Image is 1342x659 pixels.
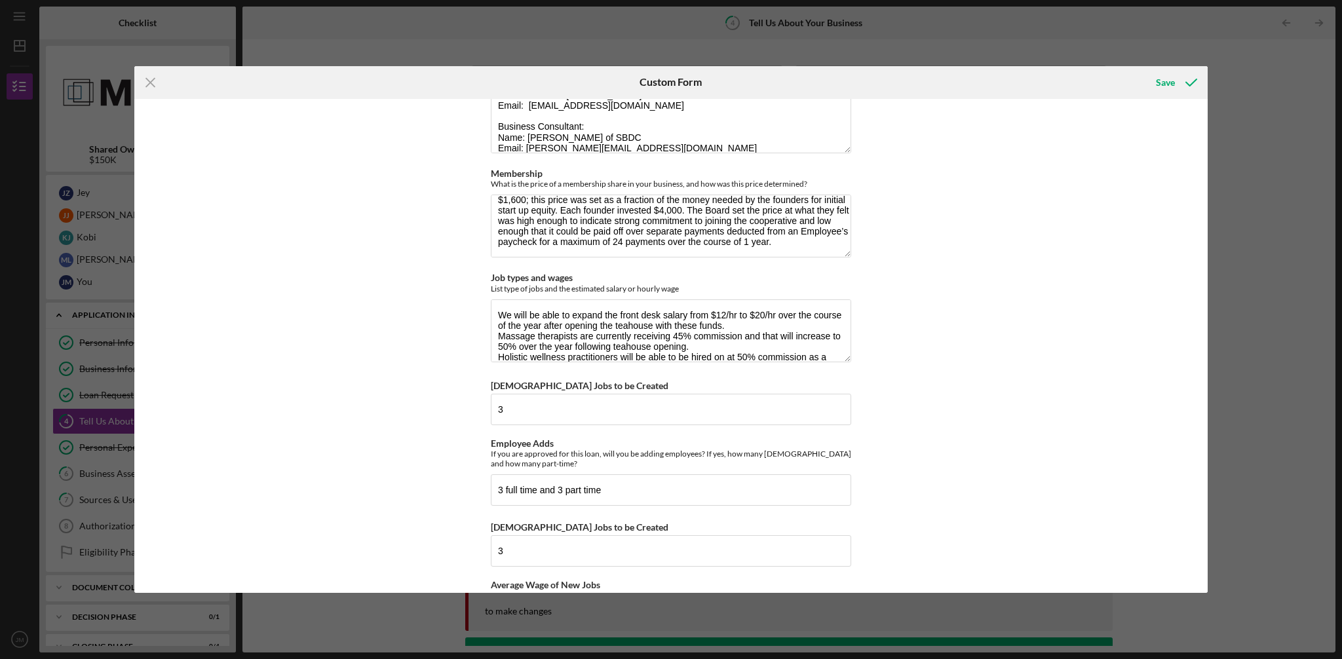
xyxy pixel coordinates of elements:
[491,591,851,601] div: What is the average [DEMOGRAPHIC_DATA] wage for new employees?
[491,179,851,189] div: What is the price of a membership share in your business, and how was this price determined?
[491,579,600,590] label: Average Wage of New Jobs
[491,380,668,391] label: [DEMOGRAPHIC_DATA] Jobs to be Created
[491,284,851,293] div: List type of jobs and the estimated salary or hourly wage
[491,521,668,533] label: [DEMOGRAPHIC_DATA] Jobs to be Created
[491,272,573,283] label: Job types and wages
[1156,69,1175,96] div: Save
[491,195,851,257] textarea: $1,600; this price was set as a fraction of the money needed by the founders for initial start up...
[491,168,543,179] label: Membership
[640,76,702,88] h6: Custom Form
[491,449,851,468] div: If you are approved for this loan, will you be adding employees? If yes, how many [DEMOGRAPHIC_DA...
[1143,69,1208,96] button: Save
[491,90,851,153] textarea: Accounting Firm: Key Figures Name: [PERSON_NAME] Email: [EMAIL_ADDRESS][DOMAIN_NAME] o: [PHONE_NU...
[491,299,851,362] textarea: We will be able to expand the front desk salary from $12/hr to $20/hr over the course of the year...
[491,438,554,449] label: Employee Adds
